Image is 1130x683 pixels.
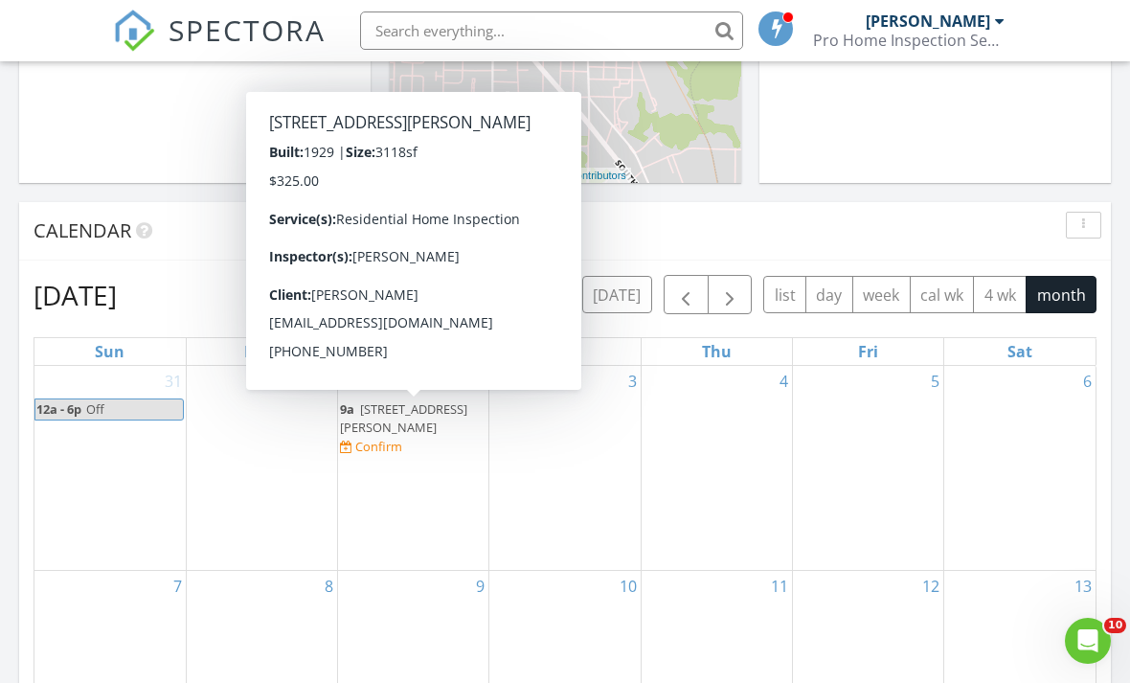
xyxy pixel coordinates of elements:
[763,276,806,313] button: list
[484,170,626,181] a: © OpenStreetMap contributors
[186,366,337,571] td: Go to September 1, 2025
[852,276,911,313] button: week
[86,400,104,418] span: Off
[698,338,735,365] a: Thursday
[472,571,488,602] a: Go to September 9, 2025
[1079,366,1096,397] a: Go to September 6, 2025
[927,366,943,397] a: Go to September 5, 2025
[113,26,326,66] a: SPECTORA
[34,217,131,243] span: Calendar
[338,366,489,571] td: Go to September 2, 2025
[1071,571,1096,602] a: Go to September 13, 2025
[340,438,402,456] a: Confirm
[169,571,186,602] a: Go to September 7, 2025
[1004,338,1036,365] a: Saturday
[616,571,641,602] a: Go to September 10, 2025
[792,366,943,571] td: Go to September 5, 2025
[390,168,631,184] div: |
[641,366,792,571] td: Go to September 4, 2025
[708,275,753,314] button: Next month
[866,11,990,31] div: [PERSON_NAME]
[776,366,792,397] a: Go to September 4, 2025
[910,276,975,313] button: cal wk
[395,338,431,365] a: Tuesday
[360,11,743,50] input: Search everything...
[973,276,1027,313] button: 4 wk
[854,338,882,365] a: Friday
[321,571,337,602] a: Go to September 8, 2025
[944,366,1096,571] td: Go to September 6, 2025
[34,366,186,571] td: Go to August 31, 2025
[805,276,853,313] button: day
[91,338,128,365] a: Sunday
[340,400,467,436] a: 9a [STREET_ADDRESS][PERSON_NAME]
[489,366,641,571] td: Go to September 3, 2025
[1104,618,1126,633] span: 10
[624,366,641,397] a: Go to September 3, 2025
[1026,276,1096,313] button: month
[813,31,1005,50] div: Pro Home Inspection Services LLC.
[34,276,117,314] h2: [DATE]
[545,338,585,365] a: Wednesday
[240,338,282,365] a: Monday
[664,275,709,314] button: Previous month
[582,276,652,313] button: [DATE]
[321,366,337,397] a: Go to September 1, 2025
[1065,618,1111,664] iframe: Intercom live chat
[169,10,326,50] span: SPECTORA
[429,170,481,181] a: © MapTiler
[35,399,82,420] span: 12a - 6p
[395,170,426,181] a: Leaflet
[161,366,186,397] a: Go to August 31, 2025
[355,439,402,454] div: Confirm
[472,366,488,397] a: Go to September 2, 2025
[113,10,155,52] img: The Best Home Inspection Software - Spectora
[340,400,467,436] span: [STREET_ADDRESS][PERSON_NAME]
[340,400,354,418] span: 9a
[767,571,792,602] a: Go to September 11, 2025
[340,398,486,459] a: 9a [STREET_ADDRESS][PERSON_NAME] Confirm
[918,571,943,602] a: Go to September 12, 2025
